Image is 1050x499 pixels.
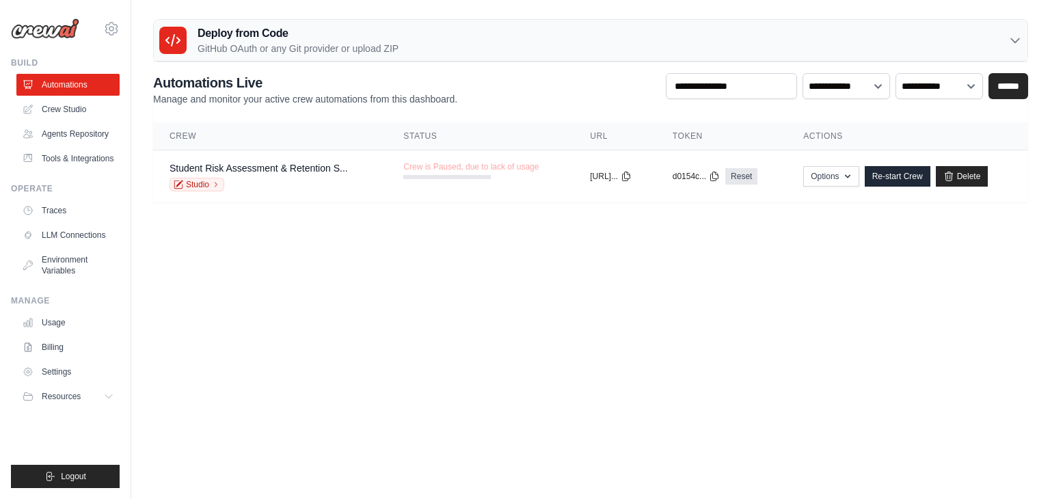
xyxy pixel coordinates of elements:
[865,166,930,187] a: Re-start Crew
[16,361,120,383] a: Settings
[11,183,120,194] div: Operate
[16,336,120,358] a: Billing
[725,168,757,185] a: Reset
[11,57,120,68] div: Build
[153,73,457,92] h2: Automations Live
[16,74,120,96] a: Automations
[16,123,120,145] a: Agents Repository
[16,386,120,407] button: Resources
[198,42,399,55] p: GitHub OAuth or any Git provider or upload ZIP
[170,163,348,174] a: Student Risk Assessment & Retention S...
[936,166,988,187] a: Delete
[16,148,120,170] a: Tools & Integrations
[387,122,574,150] th: Status
[170,178,224,191] a: Studio
[11,18,79,39] img: Logo
[982,433,1050,499] iframe: Chat Widget
[673,171,720,182] button: d0154c...
[42,391,81,402] span: Resources
[153,122,387,150] th: Crew
[16,224,120,246] a: LLM Connections
[198,25,399,42] h3: Deploy from Code
[16,98,120,120] a: Crew Studio
[403,161,539,172] span: Crew is Paused, due to lack of usage
[787,122,1028,150] th: Actions
[61,471,86,482] span: Logout
[656,122,787,150] th: Token
[16,312,120,334] a: Usage
[803,166,859,187] button: Options
[11,465,120,488] button: Logout
[16,200,120,221] a: Traces
[11,295,120,306] div: Manage
[574,122,656,150] th: URL
[153,92,457,106] p: Manage and monitor your active crew automations from this dashboard.
[16,249,120,282] a: Environment Variables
